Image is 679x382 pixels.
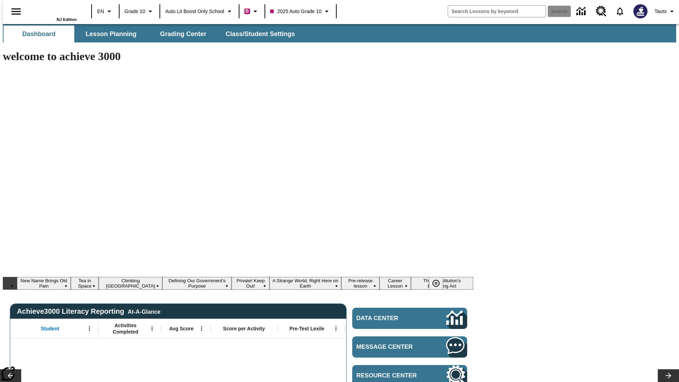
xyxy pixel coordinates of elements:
[633,4,648,18] img: Avatar
[331,323,341,334] button: Open Menu
[270,8,321,15] span: 2025 Auto Grade 10
[94,5,117,18] button: Language: EN, Select a language
[124,8,145,15] span: Grade 10
[122,5,157,18] button: Grade: Grade 10, Select a grade
[4,25,74,42] button: Dashboard
[41,325,59,332] span: Student
[356,315,423,322] span: Data Center
[57,17,77,22] span: NJ Edition
[3,24,676,42] div: SubNavbar
[3,50,473,63] h1: welcome to achieve 3000
[411,277,473,290] button: Slide 9 The Constitution's Balancing Act
[169,325,193,332] span: Avg Score
[232,277,269,290] button: Slide 5 Private! Keep Out!
[86,30,137,38] span: Lesson Planning
[652,5,679,18] button: Profile/Settings
[148,25,219,42] button: Grading Center
[242,5,262,18] button: Boost Class color is violet red. Change class color
[269,277,341,290] button: Slide 6 A Strange World, Right Here on Earth
[6,1,27,22] button: Open side menu
[97,8,104,15] span: EN
[379,277,411,290] button: Slide 8 Career Lesson
[99,277,162,290] button: Slide 3 Climbing Mount Tai
[572,2,592,21] a: Data Center
[196,323,207,334] button: Open Menu
[223,325,265,332] span: Score per Activity
[356,372,425,379] span: Resource Center
[226,30,295,38] span: Class/Student Settings
[162,277,232,290] button: Slide 4 Defining Our Government's Purpose
[102,322,149,335] span: Activities Completed
[655,8,667,15] span: Tauto
[341,277,379,290] button: Slide 7 Pre-release lesson
[162,5,237,18] button: School: Auto Lit Boost only School, Select your school
[22,30,56,38] span: Dashboard
[611,2,629,21] a: Notifications
[429,277,450,290] div: Pause
[629,2,652,21] button: Select a new avatar
[429,277,443,290] button: Pause
[352,308,467,329] a: Data Center
[71,277,99,290] button: Slide 2 Tea in Space
[220,25,301,42] button: Class/Student Settings
[290,325,325,332] span: Pre-Test Lexile
[31,3,77,17] a: Home
[84,323,95,334] button: Open Menu
[448,6,546,17] input: search field
[160,30,206,38] span: Grading Center
[165,8,224,15] span: Auto Lit Boost only School
[356,343,425,351] span: Message Center
[658,369,679,382] button: Lesson carousel, Next
[17,307,161,316] span: Achieve3000 Literacy Reporting
[31,2,77,22] div: Home
[352,336,467,358] a: Message Center
[76,25,146,42] button: Lesson Planning
[147,323,157,334] button: Open Menu
[245,7,249,16] span: B
[17,277,71,290] button: Slide 1 New Name Brings Old Pain
[128,307,160,315] div: At-A-Glance
[267,5,334,18] button: Class: 2025 Auto Grade 10, Select your class
[3,25,301,42] div: SubNavbar
[592,2,611,21] a: Resource Center, Will open in new tab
